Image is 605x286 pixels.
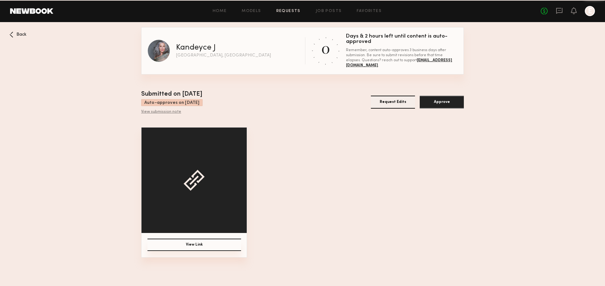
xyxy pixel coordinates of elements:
[148,40,170,62] img: Kandeyce J profile picture.
[16,33,26,37] span: Back
[176,53,271,58] div: [GEOGRAPHIC_DATA], [GEOGRAPHIC_DATA]
[242,9,261,13] a: Models
[346,34,457,45] div: Days & 2 hours left until content is auto-approved
[141,110,203,115] div: View submission note
[141,90,203,99] div: Submitted on [DATE]
[176,44,216,52] div: Kandeyce J
[316,9,342,13] a: Job Posts
[321,38,330,57] div: 0
[276,9,301,13] a: Requests
[585,6,595,16] a: E
[371,96,415,109] button: Request Edits
[420,96,464,109] button: Approve
[141,99,203,106] div: Auto-approves on [DATE]
[213,9,227,13] a: Home
[357,9,382,13] a: Favorites
[346,48,457,68] div: Remember, content auto-approves 3 business days after submission. Be sure to submit revisions bef...
[147,239,241,251] button: View Link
